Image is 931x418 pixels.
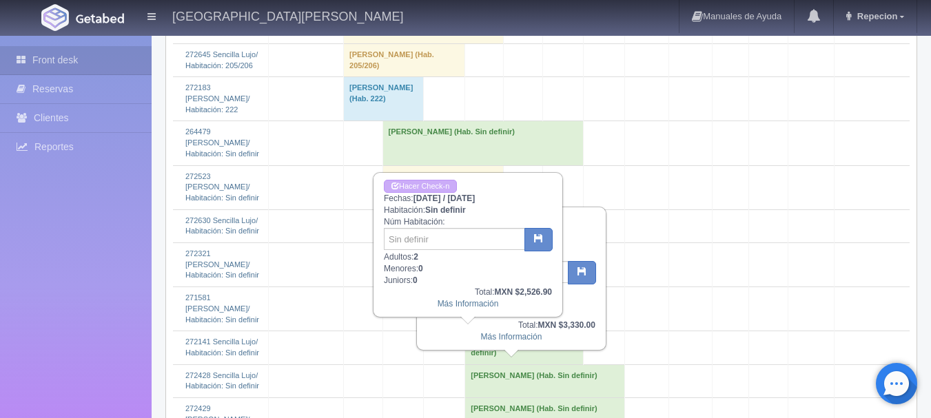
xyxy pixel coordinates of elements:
[185,371,259,390] a: 272428 Sencilla Lujo/Habitación: Sin definir
[456,309,461,318] b: 0
[413,194,475,203] b: [DATE] / [DATE]
[185,293,259,323] a: 271581 [PERSON_NAME]/Habitación: Sin definir
[538,320,595,330] b: MXN $3,330.00
[185,172,259,202] a: 272523 [PERSON_NAME]/Habitación: Sin definir
[185,216,259,236] a: 272630 Sencilla Lujo/Habitación: Sin definir
[384,180,457,193] a: Hacer Check-in
[185,127,259,157] a: 264479 [PERSON_NAME]/Habitación: Sin definir
[185,249,259,279] a: 272321 [PERSON_NAME]/Habitación: Sin definir
[425,205,466,215] b: Sin definir
[413,252,418,262] b: 2
[185,50,258,70] a: 272645 Sencilla Lujo/Habitación: 205/206
[382,121,584,165] td: [PERSON_NAME] (Hab. Sin definir)
[413,275,418,285] b: 0
[76,13,124,23] img: Getabed
[382,165,504,209] td: [PERSON_NAME] (Hab. Sin definir)
[495,287,552,297] b: MXN $2,526.90
[854,11,898,21] span: Repecion
[344,77,424,121] td: [PERSON_NAME] (Hab. 222)
[185,337,259,357] a: 272141 Sencilla Lujo/Habitación: Sin definir
[481,332,542,342] a: Más Información
[418,264,423,273] b: 0
[384,228,525,250] input: Sin definir
[427,320,595,331] div: Total:
[438,299,499,309] a: Más Información
[384,286,552,298] div: Total:
[374,174,562,316] div: Fechas: Habitación: Núm Habitación: Adultos: Menores: Juniors:
[172,7,403,24] h4: [GEOGRAPHIC_DATA][PERSON_NAME]
[185,83,250,113] a: 272183 [PERSON_NAME]/Habitación: 222
[344,43,465,76] td: [PERSON_NAME] (Hab. 205/206)
[41,4,69,31] img: Getabed
[465,364,624,397] td: [PERSON_NAME] (Hab. Sin definir)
